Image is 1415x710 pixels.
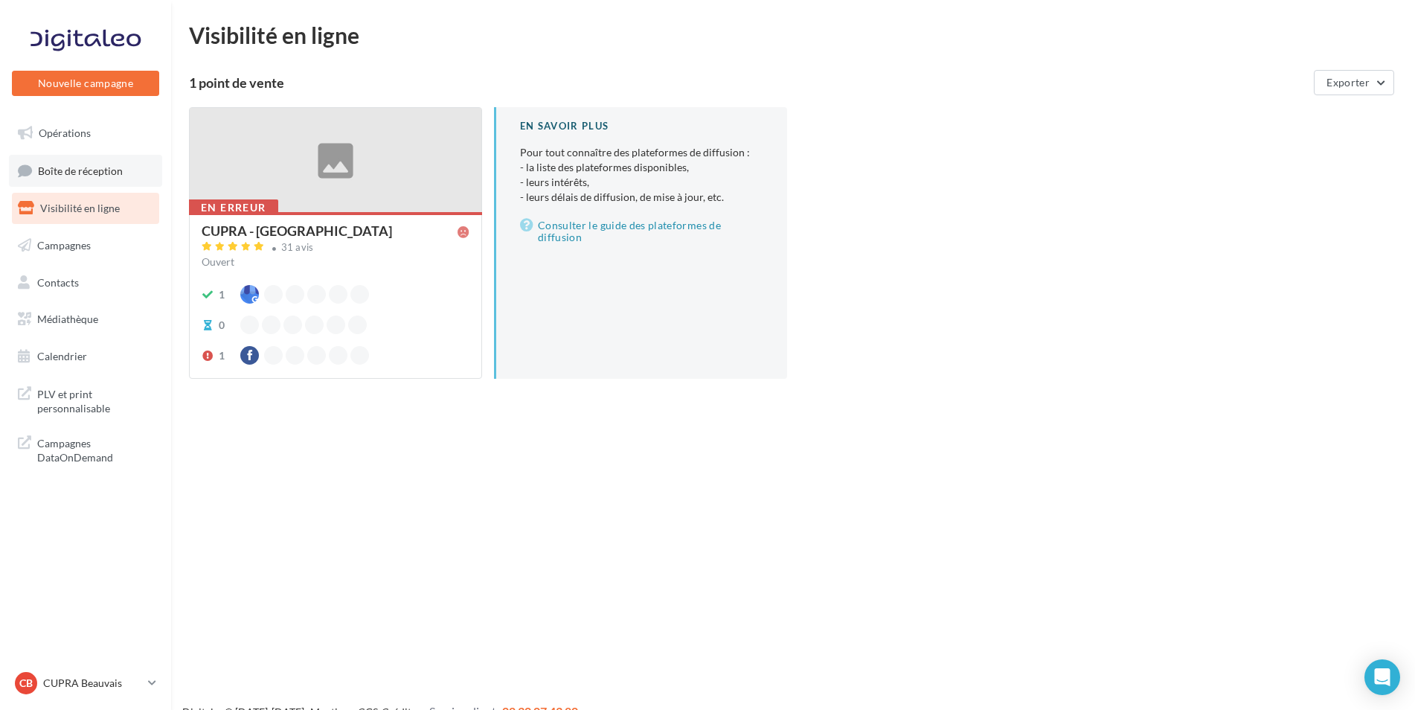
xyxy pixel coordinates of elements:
li: - leurs délais de diffusion, de mise à jour, etc. [520,190,763,205]
p: CUPRA Beauvais [43,676,142,691]
span: Campagnes DataOnDemand [37,433,153,465]
p: Pour tout connaître des plateformes de diffusion : [520,145,763,205]
span: Ouvert [202,255,234,268]
a: Consulter le guide des plateformes de diffusion [520,217,763,246]
div: En savoir plus [520,119,763,133]
a: CB CUPRA Beauvais [12,669,159,697]
span: Campagnes [37,239,91,252]
a: PLV et print personnalisable [9,378,162,422]
span: Médiathèque [37,313,98,325]
button: Nouvelle campagne [12,71,159,96]
div: Open Intercom Messenger [1364,659,1400,695]
div: 1 [219,348,225,363]
span: Contacts [37,275,79,288]
li: - leurs intérêts, [520,175,763,190]
div: CUPRA - [GEOGRAPHIC_DATA] [202,224,392,237]
li: - la liste des plateformes disponibles, [520,160,763,175]
a: Campagnes [9,230,162,261]
a: Boîte de réception [9,155,162,187]
a: Calendrier [9,341,162,372]
span: Opérations [39,127,91,139]
span: CB [19,676,33,691]
div: 0 [219,318,225,333]
span: Calendrier [37,350,87,362]
a: Opérations [9,118,162,149]
div: Visibilité en ligne [189,24,1397,46]
div: 31 avis [281,243,314,252]
button: Exporter [1314,70,1394,95]
span: Visibilité en ligne [40,202,120,214]
a: Contacts [9,267,162,298]
span: PLV et print personnalisable [37,384,153,416]
div: 1 [219,287,225,302]
a: Médiathèque [9,304,162,335]
a: Visibilité en ligne [9,193,162,224]
div: 1 point de vente [189,76,1308,89]
span: Exporter [1326,76,1370,89]
span: Boîte de réception [38,164,123,176]
a: 31 avis [202,240,469,258]
div: En erreur [189,199,278,216]
a: Campagnes DataOnDemand [9,427,162,471]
